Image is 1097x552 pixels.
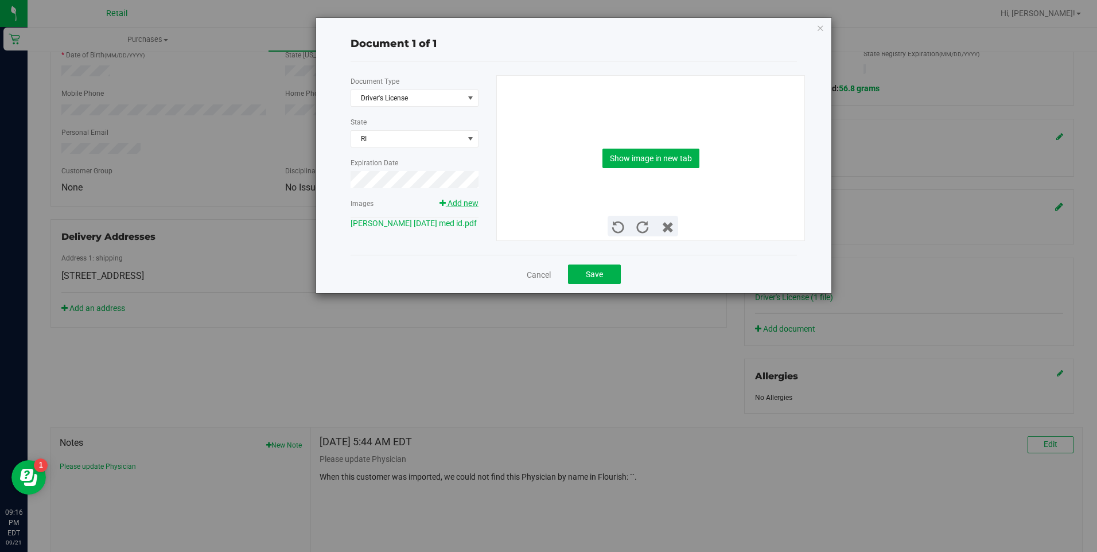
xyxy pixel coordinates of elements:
[351,219,477,228] a: [PERSON_NAME] [DATE] med id.pdf
[351,199,374,209] label: Images
[351,76,399,87] label: Document Type
[351,90,464,106] span: Driver's License
[351,36,797,52] div: Document 1 of 1
[448,199,479,208] span: Add new
[586,270,603,279] span: Save
[351,117,367,127] label: State
[11,460,46,495] iframe: Resource center
[527,269,551,281] a: Cancel
[351,131,478,147] span: RI
[464,90,478,106] span: select
[439,199,479,208] a: Add new
[351,158,398,168] label: Expiration Date
[602,149,699,168] button: Show image in new tab
[34,458,48,472] iframe: Resource center unread badge
[568,265,621,284] button: Save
